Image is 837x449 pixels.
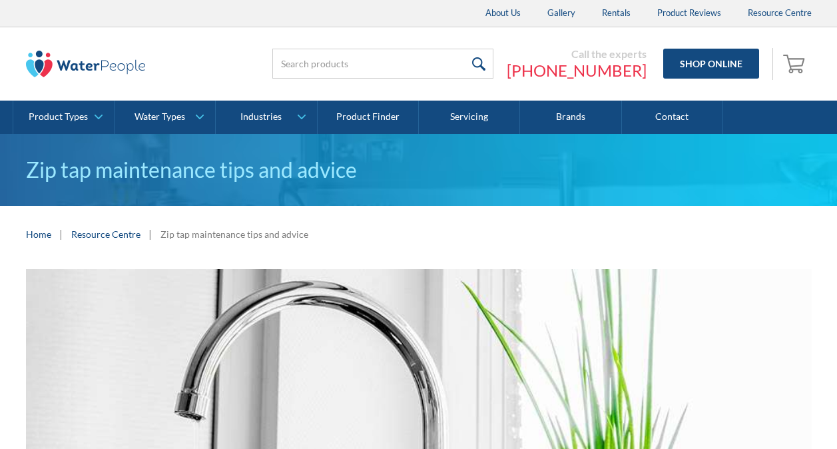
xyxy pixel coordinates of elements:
a: Open empty cart [780,48,812,80]
div: Industries [240,111,282,123]
a: Servicing [419,101,520,134]
a: [PHONE_NUMBER] [507,61,647,81]
div: | [147,226,154,242]
div: Water Types [135,111,185,123]
a: Resource Centre [71,227,140,241]
div: Product Types [29,111,88,123]
img: shopping cart [783,53,808,74]
img: The Water People [26,51,146,77]
a: Home [26,227,51,241]
a: Product Finder [318,101,419,134]
input: Search products [272,49,493,79]
a: Shop Online [663,49,759,79]
a: Water Types [115,101,215,134]
a: Brands [520,101,621,134]
h1: Zip tap maintenance tips and advice [26,154,812,186]
div: Zip tap maintenance tips and advice [160,227,308,241]
div: Call the experts [507,47,647,61]
a: Industries [216,101,316,134]
a: Contact [622,101,723,134]
div: | [58,226,65,242]
a: Product Types [13,101,114,134]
